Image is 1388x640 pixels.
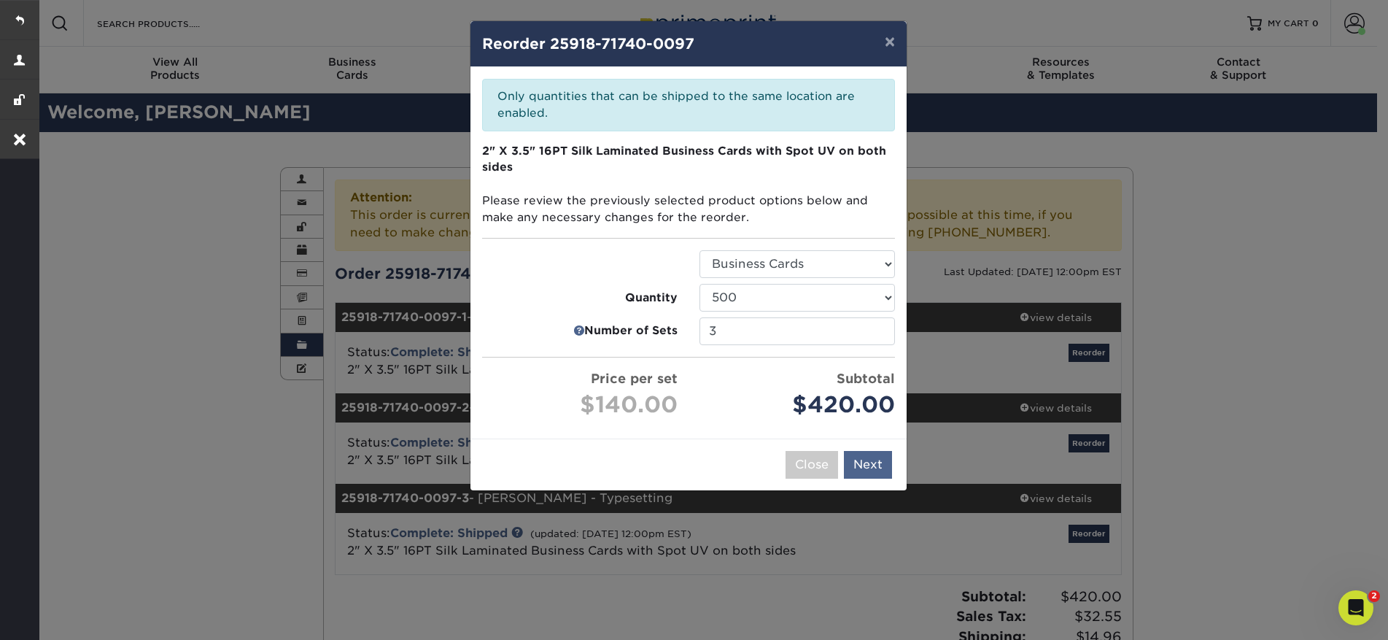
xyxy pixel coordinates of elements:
[699,388,895,422] div: $420.00
[786,451,838,479] button: Close
[482,33,895,55] h4: Reorder 25918-71740-0097
[625,289,678,306] strong: Quantity
[482,388,678,422] div: $140.00
[482,143,895,226] p: Please review the previously selected product options below and make any necessary changes for th...
[1368,590,1380,602] span: 2
[482,144,886,174] strong: 2" X 3.5" 16PT Silk Laminated Business Cards with Spot UV on both sides
[844,451,892,479] button: Next
[837,371,895,386] strong: Subtotal
[1338,590,1373,625] iframe: Intercom live chat
[591,371,678,386] strong: Price per set
[584,323,678,339] strong: Number of Sets
[873,21,907,62] button: ×
[482,79,895,131] div: Only quantities that can be shipped to the same location are enabled.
